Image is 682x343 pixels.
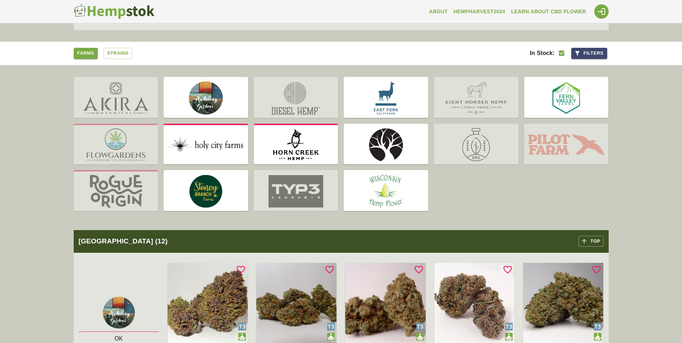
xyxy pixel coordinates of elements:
img: Type 3 [327,323,335,330]
img: East Fork Cultivars [344,78,428,118]
img: Type 3 [505,323,513,330]
a: About [426,5,451,18]
img: Lemon Jelly - Indoor [434,263,514,343]
img: Jelly Cookie - Outdoor [523,263,603,343]
img: hybrid [327,333,335,340]
svg: Login to Add Favorite [236,265,246,275]
svg: Login to Add Favorite [325,265,335,275]
a: Hempstok Logo [74,4,157,19]
img: Lemon Cookie Dough - Indoor [345,263,425,343]
img: RVR Temple - Greenhouse [168,263,248,343]
img: FlowGardens [74,125,158,165]
div: OK [79,334,159,343]
img: Horn Creek Hemp [254,125,338,165]
svg: Login to Add Favorite [414,265,424,275]
img: Lost Oak Farms [344,125,428,165]
img: Fern Valley Farms [524,78,609,118]
img: hybrid [594,333,601,340]
a: HempHarvest2024 [450,5,508,18]
img: Pilot Farm [524,125,609,165]
img: Typ3 Cannabis [254,171,338,211]
img: Type 3 [238,323,246,330]
img: Hempstok Logo [74,4,155,19]
img: Type 3 [594,323,601,330]
img: Andaway Gardens [164,78,248,118]
a: Farms [74,48,98,59]
img: Akira Botanicals [74,78,158,118]
img: Eight Horses Hemp [434,78,518,118]
svg: Login to Add Favorite [503,265,513,275]
img: Diesel Hemp [254,78,338,118]
span: In Stock: [530,50,555,56]
button: top [578,236,603,247]
img: hybrid [238,333,246,340]
h2: [GEOGRAPHIC_DATA] (12) [79,236,579,247]
svg: Login to Add Favorite [591,265,601,275]
img: Never Winter Botanicals [434,125,518,165]
img: Holy City Farms [164,125,248,165]
div: Login [594,4,609,19]
img: hybrid [505,333,513,340]
img: Wisconsin Hemp Flower [344,171,428,211]
img: Rouge Origin [74,171,158,211]
a: Strains [104,48,132,59]
img: Sleaze (LCD x RVR) - Indoor [256,263,337,343]
a: Learn About CBD Flower [508,5,589,18]
img: Stoney Branch Farms [164,171,248,211]
button: Filters [571,48,607,59]
img: hybrid [416,333,424,340]
img: Type 3 [416,323,424,330]
img: Andaway Gardens [79,294,159,332]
